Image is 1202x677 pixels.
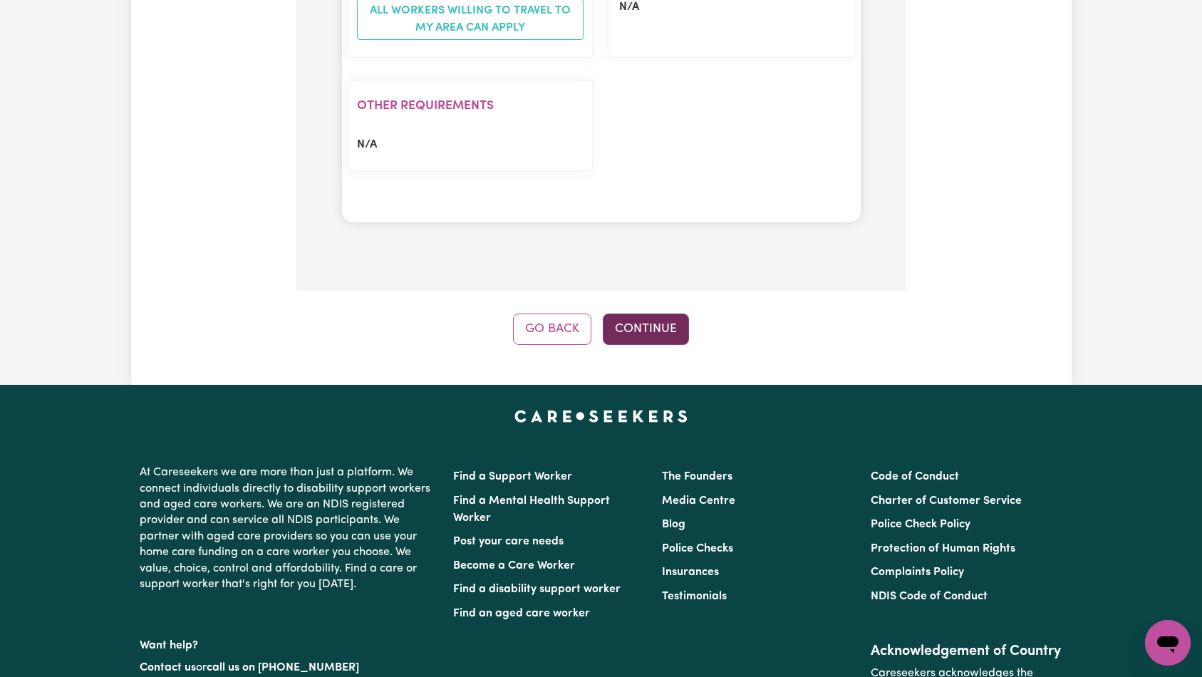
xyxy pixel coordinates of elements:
[871,519,970,530] a: Police Check Policy
[207,662,359,673] a: call us on [PHONE_NUMBER]
[619,1,639,13] span: N/A
[871,591,988,602] a: NDIS Code of Conduct
[662,519,685,530] a: Blog
[871,495,1022,507] a: Charter of Customer Service
[453,584,621,595] a: Find a disability support worker
[140,662,196,673] a: Contact us
[662,543,733,554] a: Police Checks
[357,139,377,150] span: N/A
[453,471,572,482] a: Find a Support Worker
[662,471,732,482] a: The Founders
[140,632,436,653] p: Want help?
[514,410,688,422] a: Careseekers home page
[1145,620,1191,666] iframe: Button to launch messaging window
[140,459,436,598] p: At Careseekers we are more than just a platform. We connect individuals directly to disability su...
[603,314,689,345] button: Continue
[871,471,959,482] a: Code of Conduct
[871,543,1015,554] a: Protection of Human Rights
[871,643,1062,660] h2: Acknowledgement of Country
[453,608,590,619] a: Find an aged care worker
[453,536,564,547] a: Post your care needs
[871,567,964,578] a: Complaints Policy
[453,560,575,572] a: Become a Care Worker
[357,98,584,113] h2: Other requirements
[662,495,735,507] a: Media Centre
[662,567,719,578] a: Insurances
[513,314,591,345] button: Go Back
[453,495,610,524] a: Find a Mental Health Support Worker
[662,591,727,602] a: Testimonials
